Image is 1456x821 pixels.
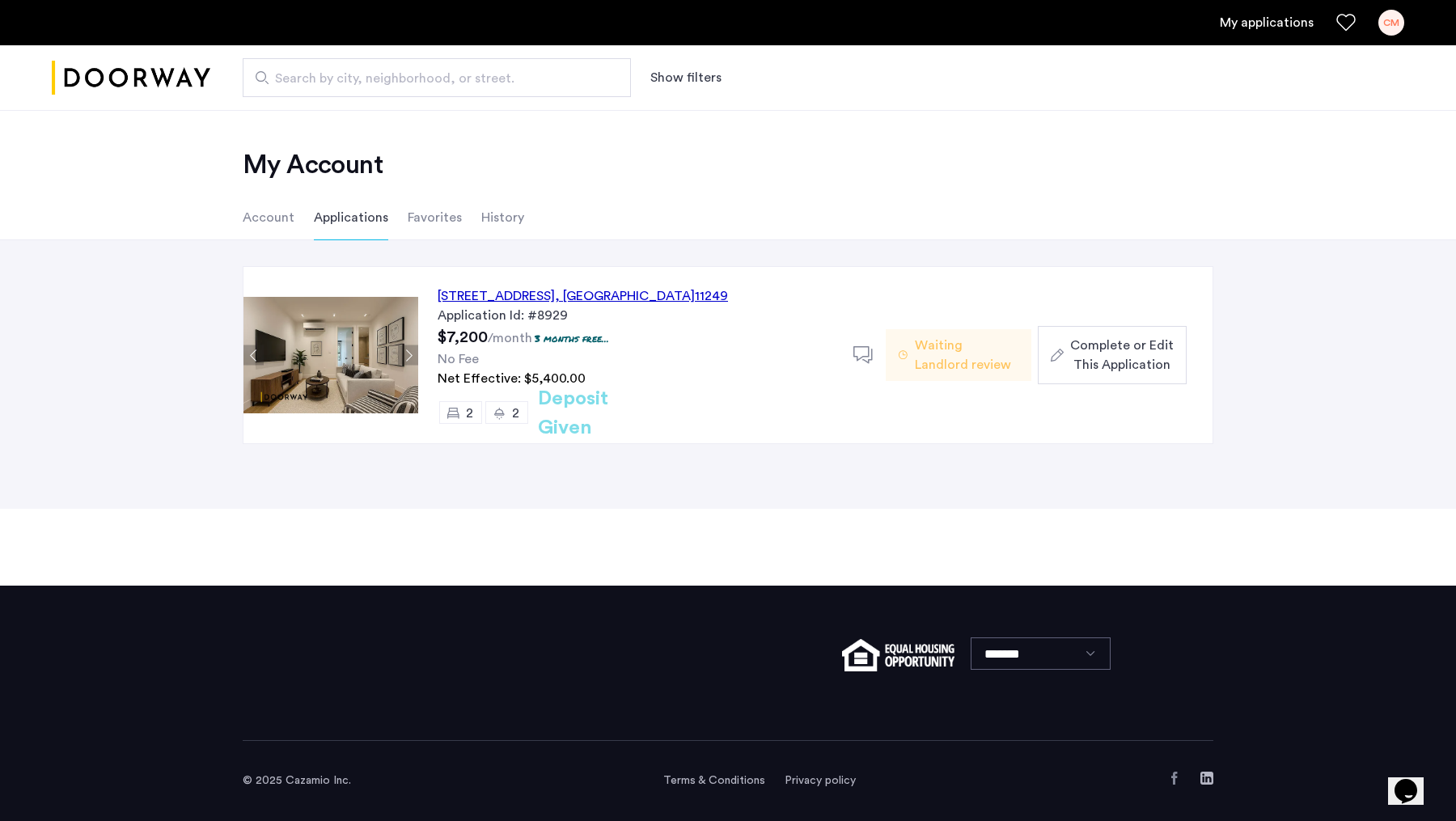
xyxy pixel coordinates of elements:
span: Search by city, neighborhood, or street. [275,69,586,88]
button: Next apartment [398,345,418,366]
span: , [GEOGRAPHIC_DATA] [555,290,695,303]
div: CM [1378,10,1404,36]
span: $7,200 [438,329,488,345]
li: Favorites [408,195,462,240]
a: Favorites [1336,13,1356,32]
span: 2 [512,407,519,420]
sub: /month [488,332,532,345]
span: © 2025 Cazamio Inc. [243,775,351,786]
a: LinkedIn [1200,772,1213,785]
img: logo [52,48,210,108]
button: button [1038,326,1187,384]
div: [STREET_ADDRESS] 11249 [438,286,728,306]
span: No Fee [438,353,479,366]
select: Language select [971,637,1111,670]
a: My application [1220,13,1314,32]
h2: My Account [243,149,1213,181]
span: 2 [466,407,473,420]
button: Show or hide filters [650,68,722,87]
p: 3 months free... [535,332,609,345]
div: Application Id: #8929 [438,306,834,325]
img: Apartment photo [243,297,418,413]
button: Previous apartment [243,345,264,366]
li: Account [243,195,294,240]
input: Apartment Search [243,58,631,97]
h2: Deposit Given [538,384,667,442]
a: Privacy policy [785,772,856,789]
span: Complete or Edit This Application [1070,336,1174,375]
a: Facebook [1168,772,1181,785]
iframe: chat widget [1388,756,1440,805]
span: Net Effective: $5,400.00 [438,372,586,385]
img: equal-housing.png [842,639,954,671]
a: Cazamio logo [52,48,210,108]
li: History [481,195,524,240]
a: Terms and conditions [663,772,765,789]
span: Waiting Landlord review [915,336,1018,375]
li: Applications [314,195,388,240]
